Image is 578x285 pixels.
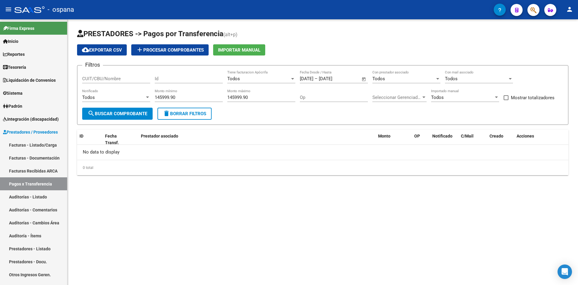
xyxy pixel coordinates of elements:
[82,46,89,53] mat-icon: cloud_download
[223,32,238,37] span: (alt+p)
[141,134,178,138] span: Prestador asociado
[82,95,95,100] span: Todos
[372,76,385,81] span: Todos
[412,130,430,150] datatable-header-cell: OP
[138,130,376,150] datatable-header-cell: Prestador asociado
[227,76,240,81] span: Todos
[3,103,22,109] span: Padrón
[163,111,206,116] span: Borrar Filtros
[82,47,122,53] span: Exportar CSV
[458,130,487,150] datatable-header-cell: C/Mail
[430,130,458,150] datatable-header-cell: Notificado
[77,160,568,175] div: 0 total
[378,134,390,138] span: Monto
[163,110,170,117] mat-icon: delete
[3,64,26,71] span: Tesorería
[82,61,103,69] h3: Filtros
[432,134,452,138] span: Notificado
[213,44,265,55] button: Importar Manual
[3,25,34,32] span: Firma Express
[5,6,12,13] mat-icon: menu
[136,47,204,53] span: Procesar Comprobantes
[77,130,103,150] datatable-header-cell: ID
[3,51,25,58] span: Reportes
[558,264,572,279] div: Open Intercom Messenger
[77,44,127,55] button: Exportar CSV
[88,110,95,117] mat-icon: search
[566,6,573,13] mat-icon: person
[376,130,412,150] datatable-header-cell: Monto
[48,3,74,16] span: - ospana
[3,38,18,45] span: Inicio
[79,134,83,138] span: ID
[319,76,348,81] input: Fecha fin
[218,47,260,53] span: Importar Manual
[77,30,223,38] span: PRESTADORES -> Pagos por Transferencia
[315,76,318,81] span: –
[3,77,56,84] span: Liquidación de Convenios
[157,108,212,120] button: Borrar Filtros
[487,130,514,150] datatable-header-cell: Creado
[136,46,143,53] mat-icon: add
[514,130,568,150] datatable-header-cell: Acciones
[300,76,313,81] input: Fecha inicio
[131,44,209,55] button: Procesar Comprobantes
[103,130,130,150] datatable-header-cell: Fecha Transf.
[82,108,153,120] button: Buscar Comprobante
[445,76,458,81] span: Todos
[3,90,23,97] span: Sistema
[88,111,147,116] span: Buscar Comprobante
[431,95,444,100] span: Todos
[105,134,119,145] span: Fecha Transf.
[372,95,421,100] span: Seleccionar Gerenciador
[489,134,503,138] span: Creado
[511,94,555,101] span: Mostrar totalizadores
[3,129,58,135] span: Prestadores / Proveedores
[517,134,534,138] span: Acciones
[414,134,420,138] span: OP
[361,76,368,83] button: Open calendar
[77,145,568,160] div: No data to display
[3,116,59,122] span: Integración (discapacidad)
[461,134,474,138] span: C/Mail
